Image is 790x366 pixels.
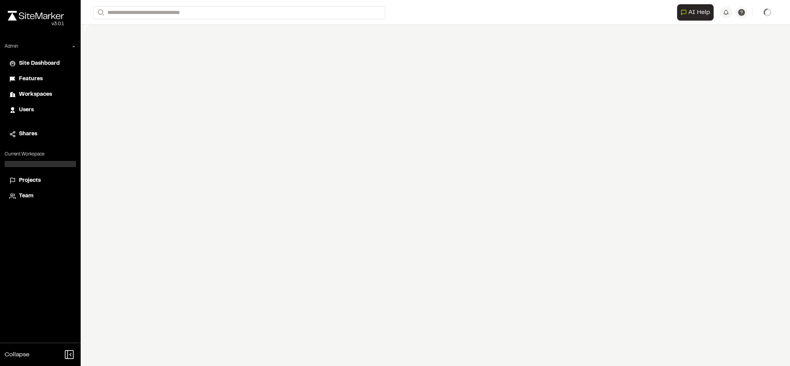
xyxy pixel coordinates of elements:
[9,106,71,114] a: Users
[9,59,71,68] a: Site Dashboard
[19,192,33,200] span: Team
[8,11,64,21] img: rebrand.png
[9,192,71,200] a: Team
[19,130,37,138] span: Shares
[19,59,60,68] span: Site Dashboard
[8,21,64,28] div: Oh geez...please don't...
[9,75,71,83] a: Features
[19,176,41,185] span: Projects
[9,130,71,138] a: Shares
[19,75,43,83] span: Features
[688,8,710,17] span: AI Help
[19,90,52,99] span: Workspaces
[677,4,717,21] div: Open AI Assistant
[5,350,29,359] span: Collapse
[93,6,107,19] button: Search
[677,4,714,21] button: Open AI Assistant
[5,151,76,158] p: Current Workspace
[9,90,71,99] a: Workspaces
[5,43,18,50] p: Admin
[19,106,34,114] span: Users
[9,176,71,185] a: Projects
